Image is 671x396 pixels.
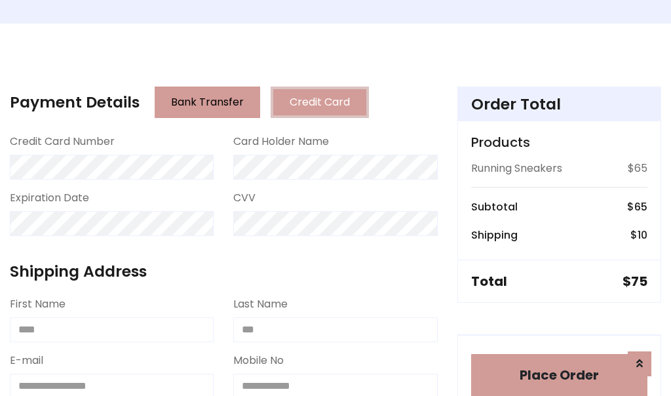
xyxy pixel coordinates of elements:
h4: Shipping Address [10,262,438,281]
label: E-mail [10,353,43,368]
label: Mobile No [233,353,284,368]
h4: Order Total [471,95,647,113]
h5: Total [471,273,507,289]
h6: $ [630,229,647,241]
h6: Subtotal [471,201,518,213]
button: Bank Transfer [155,87,260,118]
label: Card Holder Name [233,134,329,149]
label: Credit Card Number [10,134,115,149]
button: Place Order [471,354,647,396]
label: First Name [10,296,66,312]
button: Credit Card [271,87,369,118]
span: 65 [634,199,647,214]
h5: $ [623,273,647,289]
h4: Payment Details [10,93,140,111]
span: 75 [631,272,647,290]
p: Running Sneakers [471,161,562,176]
h6: $ [627,201,647,213]
h6: Shipping [471,229,518,241]
h5: Products [471,134,647,150]
label: CVV [233,190,256,206]
p: $65 [628,161,647,176]
label: Expiration Date [10,190,89,206]
span: 10 [638,228,647,243]
label: Last Name [233,296,288,312]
